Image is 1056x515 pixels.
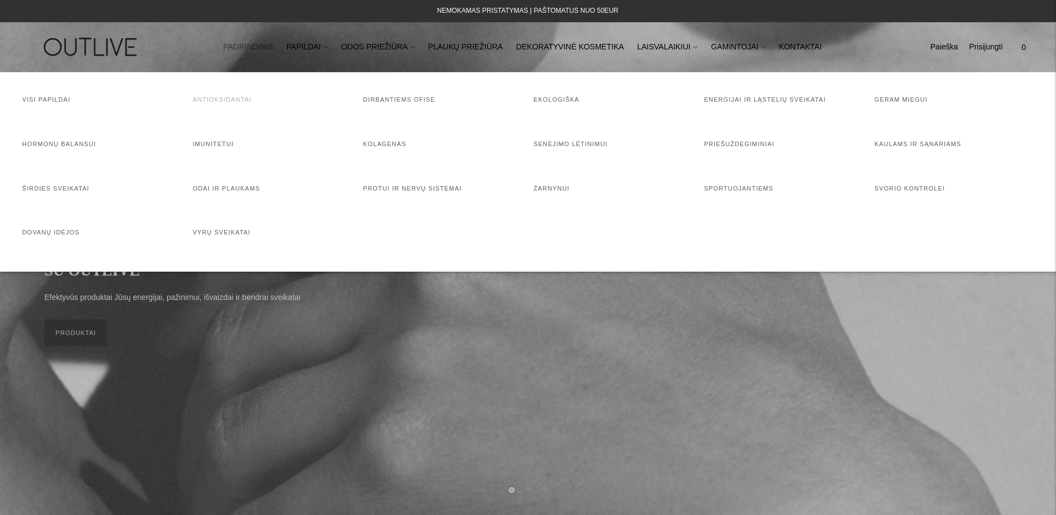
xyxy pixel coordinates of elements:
[779,35,822,59] a: KONTAKTAI
[286,35,328,59] a: PAPILDAI
[969,35,1003,59] a: Prisijungti
[22,28,161,66] img: OUTLIVE
[1014,35,1034,59] a: 0
[223,35,273,59] a: PAGRINDINIS
[437,4,619,18] div: NEMOKAMAS PRISTATYMAS Į PAŠTOMATUS NUO 50EUR
[711,35,765,59] a: GAMINTOJAI
[516,35,624,59] a: DEKORATYVINĖ KOSMETIKA
[637,35,698,59] a: LAISVALAIKIUI
[1016,39,1032,55] span: 0
[428,35,503,59] a: PLAUKŲ PRIEŽIŪRA
[341,35,415,59] a: ODOS PRIEŽIŪRA
[930,35,958,59] a: Paieška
